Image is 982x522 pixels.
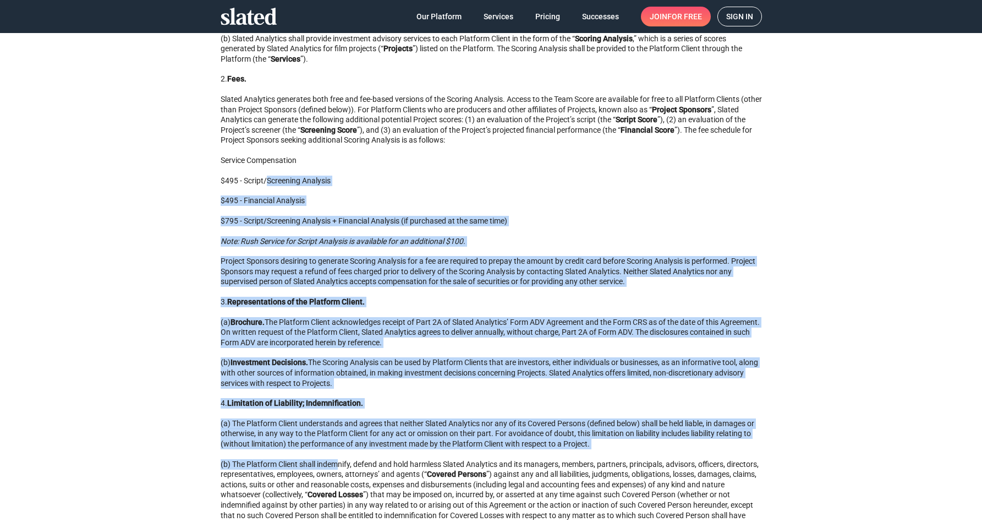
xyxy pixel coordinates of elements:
[221,297,762,307] p: 3.
[573,7,628,26] a: Successes
[526,7,569,26] a: Pricing
[227,297,365,306] strong: Representations of the Platform Client.
[616,115,657,124] strong: Script Score
[221,418,762,449] p: (a) The Platform Client understands and agrees that neither Slated Analytics nor any of its Cover...
[535,7,560,26] span: Pricing
[650,7,702,26] span: Join
[221,237,465,246] i: Note: Rush Service for Script Analysis is available for an additional $100.
[227,74,246,83] strong: Fees.
[667,7,702,26] span: for free
[231,318,265,327] strong: Brochure.
[227,399,363,407] strong: Limitation of Liability; Indemnification.
[383,44,413,53] strong: Projects
[416,7,462,26] span: Our Platform
[221,317,762,348] p: (a) The Platform Client acknowledges receipt of Part 2A of Slated Analytics’ Form ADV Agreement a...
[221,256,762,287] p: Project Sponsors desiring to generate Scoring Analysis for a fee are required to prepay the amoun...
[308,490,363,499] strong: Covered Losses
[641,7,711,26] a: Joinfor free
[221,155,762,166] p: Service Compensation
[221,34,762,64] p: (b) Slated Analytics shall provide investment advisory services to each Platform Client in the fo...
[475,7,522,26] a: Services
[221,357,762,388] p: (b) The Scoring Analysis can be used by Platform Clients that are investors, either individuals o...
[427,470,486,479] strong: Covered Persons
[652,105,711,114] strong: Project Sponsors
[221,195,762,206] p: $495 - Financial Analysis
[484,7,513,26] span: Services
[271,55,300,63] strong: Services
[408,7,470,26] a: Our Platform
[717,7,762,26] a: Sign in
[221,176,762,186] p: $495 - Script/Screening Analysis
[231,358,308,367] strong: Investment Decisions.
[582,7,619,26] span: Successes
[221,94,762,145] p: Slated Analytics generates both free and fee-based versions of the Scoring Analysis. Access to th...
[221,398,762,409] p: 4.
[726,7,753,26] span: Sign in
[575,34,633,43] strong: Scoring Analysis
[221,216,762,226] p: $795 - Script/Screening Analysis + Financial Analysis (if purchased at the same time)
[221,74,762,84] p: 2.
[621,126,674,134] strong: Financial Score
[300,126,357,134] strong: Screening Score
